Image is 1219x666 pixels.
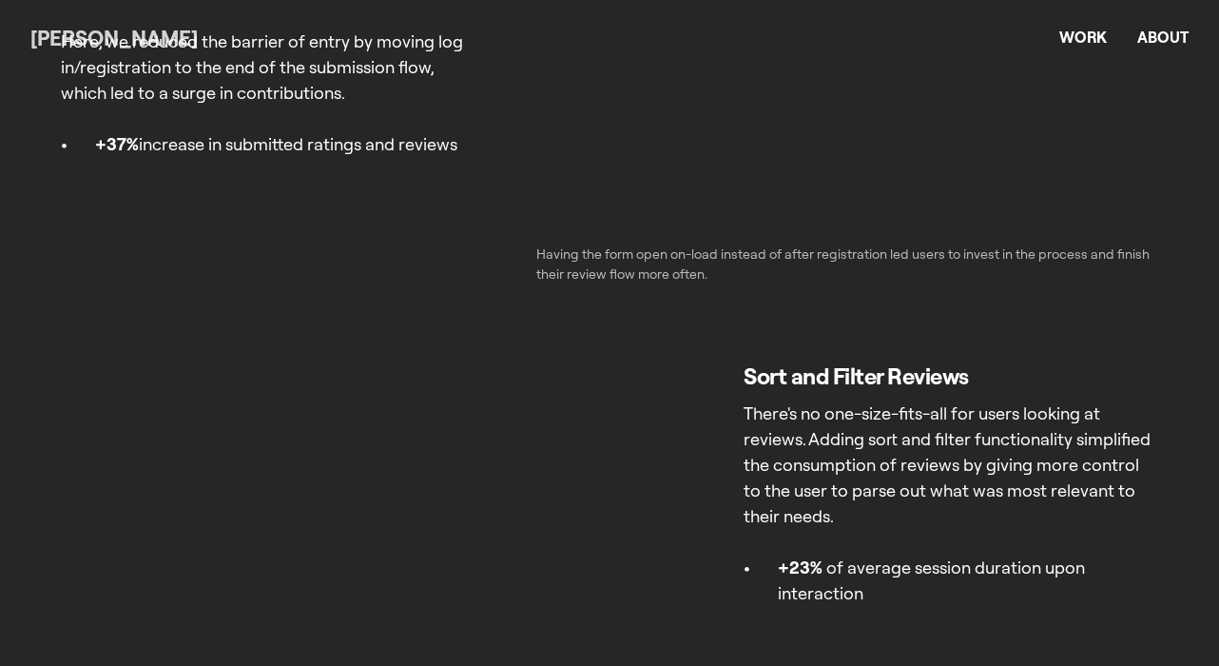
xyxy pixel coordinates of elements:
[30,25,198,51] a: [PERSON_NAME]
[1137,28,1189,47] a: About
[1059,28,1107,47] a: Work
[95,131,475,157] p: increase in submitted ratings and reviews
[536,245,1158,284] p: Having the form open on-load instead of after registration led users to invest in the process and...
[95,133,139,155] strong: +37%
[778,557,822,578] strong: +23%
[744,401,1158,529] p: There's no one-size-fits-all for users looking at reviews. Adding sort and filter functionality s...
[778,555,1158,606] p: of average session duration upon interaction
[744,361,1158,393] h2: Sort and Filter Reviews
